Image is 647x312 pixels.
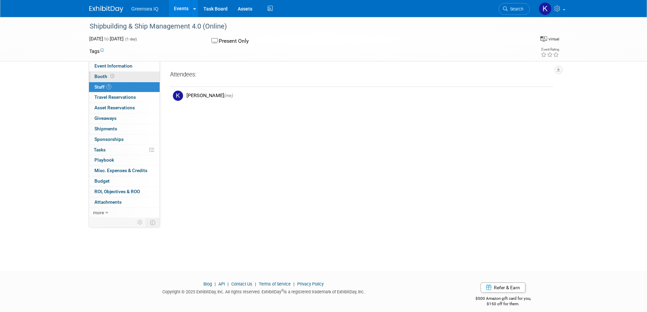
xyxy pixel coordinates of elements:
[94,136,124,142] span: Sponsorships
[94,147,106,152] span: Tasks
[539,2,552,15] img: Kirstin Collins
[94,168,147,173] span: Misc. Expenses & Credits
[134,218,146,227] td: Personalize Event Tab Strip
[448,291,558,307] div: $500 Amazon gift card for you,
[125,37,137,41] span: (1 day)
[540,36,547,42] img: Format-Virtual.png
[106,84,111,89] span: 1
[94,157,114,163] span: Playbook
[94,126,117,131] span: Shipments
[89,124,160,134] a: Shipments
[89,48,104,55] td: Tags
[89,166,160,176] a: Misc. Expenses & Credits
[89,208,160,218] a: more
[281,289,284,292] sup: ®
[548,37,559,42] div: Virtual
[94,189,140,194] span: ROI, Objectives & ROO
[89,36,124,41] span: [DATE] [DATE]
[89,82,160,92] a: Staff1
[89,113,160,124] a: Giveaways
[490,35,560,45] div: Event Format
[89,61,160,71] a: Event Information
[173,91,183,101] img: K.jpg
[186,92,550,99] div: [PERSON_NAME]
[508,6,523,12] span: Search
[203,281,212,287] a: Blog
[226,281,230,287] span: |
[448,301,558,307] div: $150 off for them.
[89,72,160,82] a: Booth
[146,218,160,227] td: Toggle Event Tabs
[89,6,123,13] img: ExhibitDay
[89,287,438,295] div: Copyright © 2025 ExhibitDay, Inc. All rights reserved. ExhibitDay is a registered trademark of Ex...
[89,197,160,207] a: Attachments
[541,48,559,51] div: Event Rating
[540,35,559,42] div: Event Format
[481,282,525,293] a: Refer & Earn
[94,74,115,79] span: Booth
[94,63,132,69] span: Event Information
[499,3,530,15] a: Search
[94,115,116,121] span: Giveaways
[89,92,160,103] a: Travel Reservations
[224,93,233,98] span: (me)
[87,20,520,33] div: S​hipbuilding & Ship Management 4.0 (Online)
[94,105,135,110] span: Asset Reservations
[131,6,159,12] span: Greensea IQ
[170,71,553,79] div: Attendees:
[94,84,111,90] span: Staff
[209,35,359,47] div: Present Only
[89,155,160,165] a: Playbook
[94,199,122,205] span: Attachments
[109,74,115,79] span: Booth not reserved yet
[213,281,217,287] span: |
[231,281,252,287] a: Contact Us
[89,145,160,155] a: Tasks
[218,281,225,287] a: API
[94,178,110,184] span: Budget
[103,36,110,41] span: to
[292,281,296,287] span: |
[89,176,160,186] a: Budget
[89,103,160,113] a: Asset Reservations
[253,281,258,287] span: |
[93,210,104,215] span: more
[259,281,291,287] a: Terms of Service
[297,281,324,287] a: Privacy Policy
[94,94,136,100] span: Travel Reservations
[89,187,160,197] a: ROI, Objectives & ROO
[89,134,160,145] a: Sponsorships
